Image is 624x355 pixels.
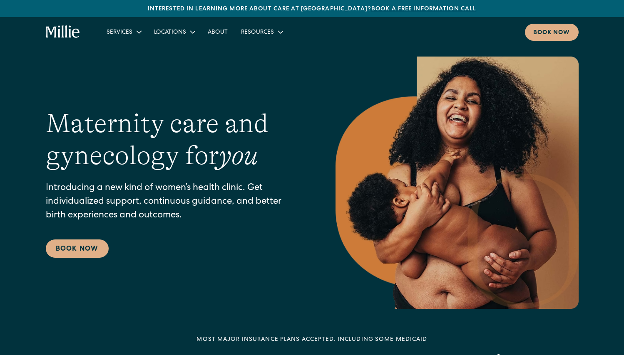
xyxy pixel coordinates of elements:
div: Services [100,25,147,39]
a: Book Now [46,239,109,258]
img: Smiling mother with her baby in arms, celebrating body positivity and the nurturing bond of postp... [336,57,579,309]
div: Resources [234,25,289,39]
div: Services [107,28,132,37]
div: MOST MAJOR INSURANCE PLANS ACCEPTED, INCLUDING some MEDICAID [196,335,427,344]
div: Book now [533,29,570,37]
a: About [201,25,234,39]
div: Locations [154,28,186,37]
div: Resources [241,28,274,37]
em: you [219,141,258,170]
div: Locations [147,25,201,39]
a: Book a free information call [371,6,476,12]
a: home [46,25,80,39]
h1: Maternity care and gynecology for [46,108,302,172]
a: Book now [525,24,579,41]
p: Introducing a new kind of women’s health clinic. Get individualized support, continuous guidance,... [46,182,302,223]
